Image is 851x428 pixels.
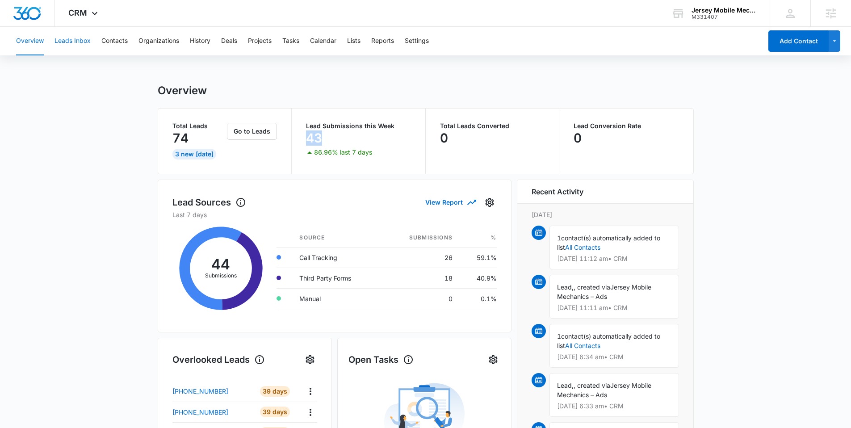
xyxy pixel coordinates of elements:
div: Keywords by Traffic [99,53,151,59]
p: 74 [172,131,189,145]
div: 3 New [DATE] [172,149,216,159]
a: [PHONE_NUMBER] [172,386,254,396]
span: , created via [574,283,610,291]
button: Reports [371,27,394,55]
p: 0 [440,131,448,145]
p: [DATE] 6:33 am • CRM [557,403,671,409]
p: 86.96% last 7 days [314,149,372,155]
p: 43 [306,131,322,145]
button: Go to Leads [227,123,277,140]
button: Add Contact [768,30,829,52]
a: All Contacts [565,243,600,251]
p: Last 7 days [172,210,497,219]
div: Domain: [DOMAIN_NAME] [23,23,98,30]
div: account id [692,14,757,20]
span: , created via [574,382,610,389]
div: 39 Days [260,407,290,417]
a: [PHONE_NUMBER] [172,407,254,417]
p: [PHONE_NUMBER] [172,386,228,396]
button: Projects [248,27,272,55]
p: [PHONE_NUMBER] [172,407,228,417]
img: tab_domain_overview_orange.svg [24,52,31,59]
span: 1 [557,332,561,340]
td: 18 [381,268,460,288]
a: Go to Leads [227,127,277,135]
button: Settings [405,27,429,55]
p: 0 [574,131,582,145]
div: account name [692,7,757,14]
img: logo_orange.svg [14,14,21,21]
p: [DATE] 6:34 am • CRM [557,354,671,360]
button: Settings [303,352,317,367]
p: [DATE] [532,210,679,219]
h1: Lead Sources [172,196,246,209]
span: CRM [68,8,87,17]
button: Leads Inbox [54,27,91,55]
button: Settings [486,352,500,367]
button: Tasks [282,27,299,55]
div: v 4.0.25 [25,14,44,21]
h1: Overview [158,84,207,97]
button: Calendar [310,27,336,55]
p: Lead Submissions this Week [306,123,411,129]
h6: Recent Activity [532,186,583,197]
span: contact(s) automatically added to list [557,332,660,349]
p: Total Leads Converted [440,123,545,129]
th: Source [292,228,381,248]
button: Actions [303,384,317,398]
h1: Open Tasks [348,353,414,366]
span: Lead, [557,283,574,291]
button: Lists [347,27,361,55]
p: Total Leads [172,123,226,129]
div: 39 Days [260,386,290,397]
div: Domain Overview [34,53,80,59]
td: 0.1% [460,288,496,309]
td: 26 [381,247,460,268]
button: Organizations [138,27,179,55]
td: 59.1% [460,247,496,268]
td: Manual [292,288,381,309]
button: Settings [482,195,497,210]
th: % [460,228,496,248]
button: History [190,27,210,55]
button: Contacts [101,27,128,55]
td: 40.9% [460,268,496,288]
span: contact(s) automatically added to list [557,234,660,251]
button: View Report [425,194,475,210]
button: Overview [16,27,44,55]
button: Actions [303,405,317,419]
p: [DATE] 11:11 am • CRM [557,305,671,311]
img: website_grey.svg [14,23,21,30]
p: [DATE] 11:12 am • CRM [557,256,671,262]
img: tab_keywords_by_traffic_grey.svg [89,52,96,59]
td: Third Party Forms [292,268,381,288]
p: Lead Conversion Rate [574,123,679,129]
td: 0 [381,288,460,309]
a: All Contacts [565,342,600,349]
th: Submissions [381,228,460,248]
h1: Overlooked Leads [172,353,265,366]
button: Deals [221,27,237,55]
td: Call Tracking [292,247,381,268]
span: Lead, [557,382,574,389]
span: 1 [557,234,561,242]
